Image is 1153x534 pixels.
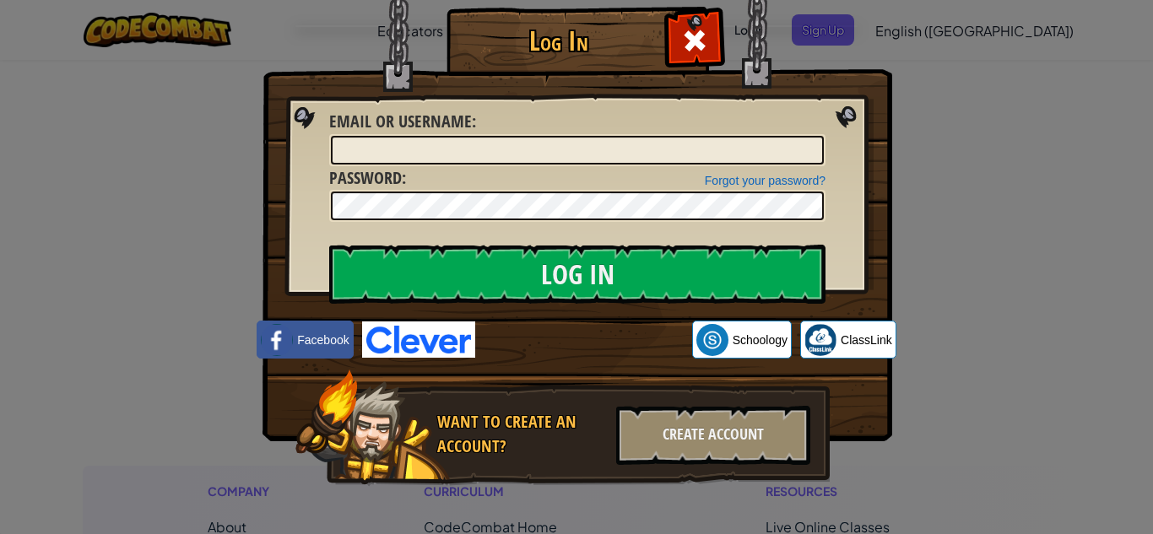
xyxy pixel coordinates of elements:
[329,166,402,189] span: Password
[437,410,606,458] div: Want to create an account?
[696,324,728,356] img: schoology.png
[329,110,476,134] label: :
[804,324,836,356] img: classlink-logo-small.png
[733,332,788,348] span: Schoology
[329,110,472,132] span: Email or Username
[329,245,826,304] input: Log In
[616,406,810,465] div: Create Account
[841,332,892,348] span: ClassLink
[329,166,406,191] label: :
[297,332,349,348] span: Facebook
[362,321,475,358] img: clever-logo-blue.png
[451,26,666,56] h1: Log In
[261,324,293,356] img: facebook_small.png
[705,174,826,187] a: Forgot your password?
[475,321,692,359] iframe: To enrich screen reader interactions, please activate Accessibility in Grammarly extension settings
